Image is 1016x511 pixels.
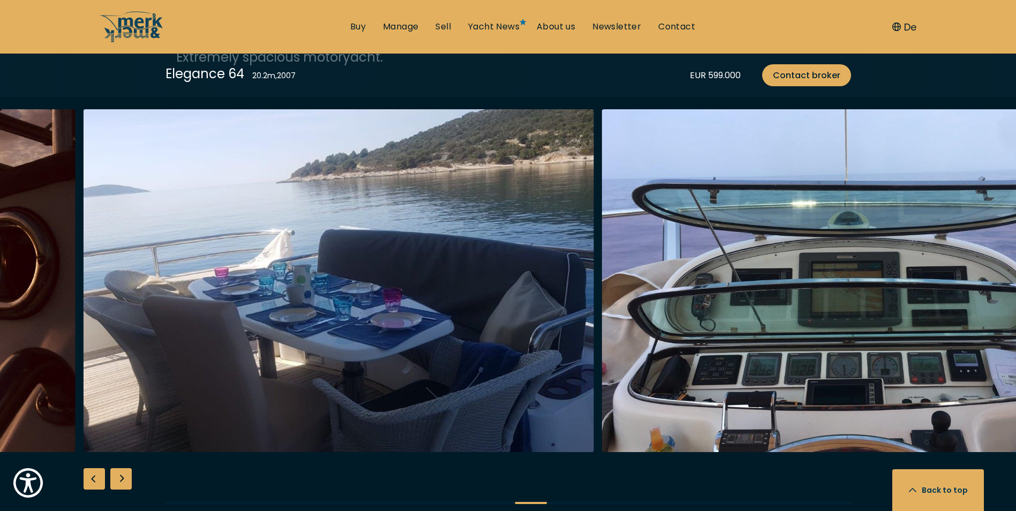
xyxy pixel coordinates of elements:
a: Yacht News [468,21,520,33]
a: Newsletter [592,21,641,33]
div: Elegance 64 [165,64,244,83]
a: About us [537,21,575,33]
button: Back to top [892,469,984,511]
div: EUR 599.000 [690,69,741,82]
button: Show Accessibility Preferences [11,465,46,500]
a: / [100,34,164,46]
a: Sell [435,21,451,33]
a: Contact [658,21,695,33]
div: 20.2 m , 2007 [252,70,296,81]
img: Merk&Merk [84,109,594,452]
button: De [892,20,916,34]
a: Buy [350,21,366,33]
span: Contact broker [773,69,840,82]
a: Manage [383,21,418,33]
a: Contact broker [762,64,851,86]
div: Previous slide [84,468,105,490]
div: Next slide [110,468,132,490]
